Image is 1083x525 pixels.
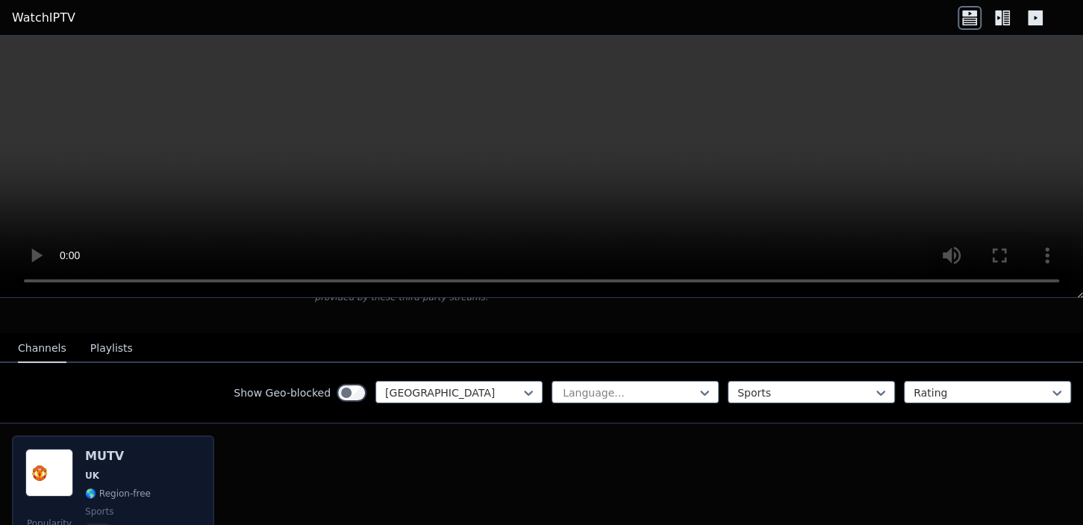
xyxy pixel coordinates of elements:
button: Playlists [90,335,133,363]
label: Show Geo-blocked [234,385,331,400]
span: UK [85,470,99,482]
h6: MUTV [85,449,151,464]
img: MUTV [25,449,73,497]
span: 🌎 Region-free [85,488,151,500]
button: Channels [18,335,66,363]
a: WatchIPTV [12,9,75,27]
span: sports [85,506,113,518]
